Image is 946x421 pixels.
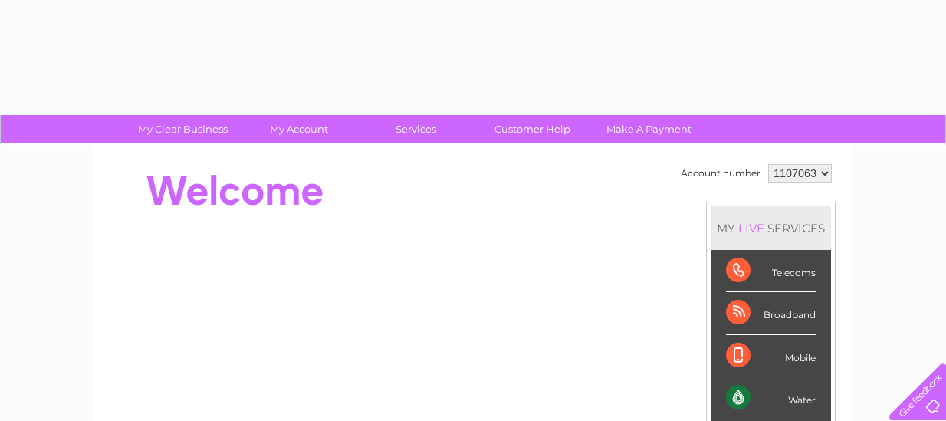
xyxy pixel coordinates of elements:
[469,115,596,143] a: Customer Help
[726,250,816,292] div: Telecoms
[711,206,831,250] div: MY SERVICES
[726,292,816,334] div: Broadband
[726,377,816,419] div: Water
[353,115,479,143] a: Services
[120,115,246,143] a: My Clear Business
[726,335,816,377] div: Mobile
[236,115,363,143] a: My Account
[735,221,767,235] div: LIVE
[677,160,764,186] td: Account number
[586,115,712,143] a: Make A Payment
